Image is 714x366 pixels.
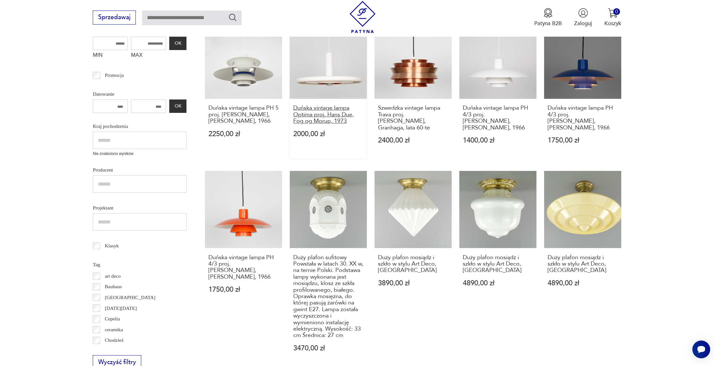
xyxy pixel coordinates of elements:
[548,280,618,287] p: 4890,00 zł
[169,99,186,113] button: OK
[105,326,123,334] p: ceramika
[293,131,363,137] p: 2000,00 zł
[463,280,533,287] p: 4890,00 zł
[293,105,363,124] h3: Duńska vintage lampa Optima proj. Hans Due, Fog og Morup, 1973
[105,347,123,355] p: Ćmielów
[459,22,536,159] a: Duńska vintage lampa PH 4/3 proj. Poul Henningsen, Louis Poulsen, 1966Duńska vintage lampa PH 4/3...
[378,137,448,144] p: 2400,00 zł
[290,22,367,159] a: Duńska vintage lampa Optima proj. Hans Due, Fog og Morup, 1973Duńska vintage lampa Optima proj. H...
[93,11,136,25] button: Sprzedawaj
[93,151,186,157] p: Nie znaleziono wyników
[604,20,621,27] p: Koszyk
[574,8,592,27] button: Zaloguj
[574,20,592,27] p: Zaloguj
[93,166,186,174] p: Producent
[105,336,124,344] p: Chodzież
[548,254,618,274] h3: Duży plafon mosiądz i szkło w stylu Art Deco, [GEOGRAPHIC_DATA]
[534,20,562,27] p: Patyna B2B
[378,280,448,287] p: 3890,00 zł
[169,37,186,50] button: OK
[544,22,621,159] a: Duńska vintage lampa PH 4/3 proj. Poul Henningsen, Louis Poulsen, 1966Duńska vintage lampa PH 4/3...
[105,242,119,250] p: Klasyk
[463,137,533,144] p: 1400,00 zł
[346,1,379,33] img: Patyna - sklep z meblami i dekoracjami vintage
[378,254,448,274] h3: Duży plafon mosiądz i szkło w stylu Art Deco, [GEOGRAPHIC_DATA]
[105,272,121,280] p: art deco
[93,50,128,62] label: MIN
[208,105,279,124] h3: Duńska vintage lampa PH 5 proj. [PERSON_NAME], [PERSON_NAME], 1966
[105,315,120,323] p: Cepelia
[375,22,452,159] a: Szwedzka vintage lampa Trava proj. Carl Thore, Granhaga, lata 60-teSzwedzka vintage lampa Trava p...
[543,8,553,18] img: Ikona medalu
[293,254,363,339] h3: Duży plafon sufitowy Powstała w latach 30. XX w, na ternie Polski. Podstawa lampy wykonana jest m...
[105,282,122,291] p: Bauhaus
[208,254,279,281] h3: Duńska vintage lampa PH 4/3 proj. [PERSON_NAME], [PERSON_NAME], 1966
[463,105,533,131] h3: Duńska vintage lampa PH 4/3 proj. [PERSON_NAME], [PERSON_NAME], 1966
[608,8,618,18] img: Ikona koszyka
[378,105,448,131] h3: Szwedzka vintage lampa Trava proj. [PERSON_NAME], Granhaga, lata 60-te
[578,8,588,18] img: Ikonka użytkownika
[534,8,562,27] a: Ikona medaluPatyna B2B
[548,105,618,131] h3: Duńska vintage lampa PH 4/3 proj. [PERSON_NAME], [PERSON_NAME], 1966
[228,13,237,22] button: Szukaj
[93,204,186,212] p: Projektant
[692,340,710,358] iframe: Smartsupp widget button
[205,22,282,159] a: Duńska vintage lampa PH 5 proj. Poul Henningsen, Louis Poulsen, 1966Duńska vintage lampa PH 5 pro...
[93,15,136,20] a: Sprzedawaj
[548,137,618,144] p: 1750,00 zł
[604,8,621,27] button: 0Koszyk
[293,345,363,352] p: 3470,00 zł
[105,71,124,79] p: Promocja
[534,8,562,27] button: Patyna B2B
[93,90,186,98] p: Datowanie
[93,260,186,269] p: Tag
[105,293,156,302] p: [GEOGRAPHIC_DATA]
[613,8,620,15] div: 0
[131,50,166,62] label: MAX
[463,254,533,274] h3: Duży plafon mosiądz i szkło w stylu Art Deco, [GEOGRAPHIC_DATA]
[105,304,137,312] p: [DATE][DATE]
[93,122,186,130] p: Kraj pochodzenia
[208,286,279,293] p: 1750,00 zł
[208,131,279,137] p: 2250,00 zł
